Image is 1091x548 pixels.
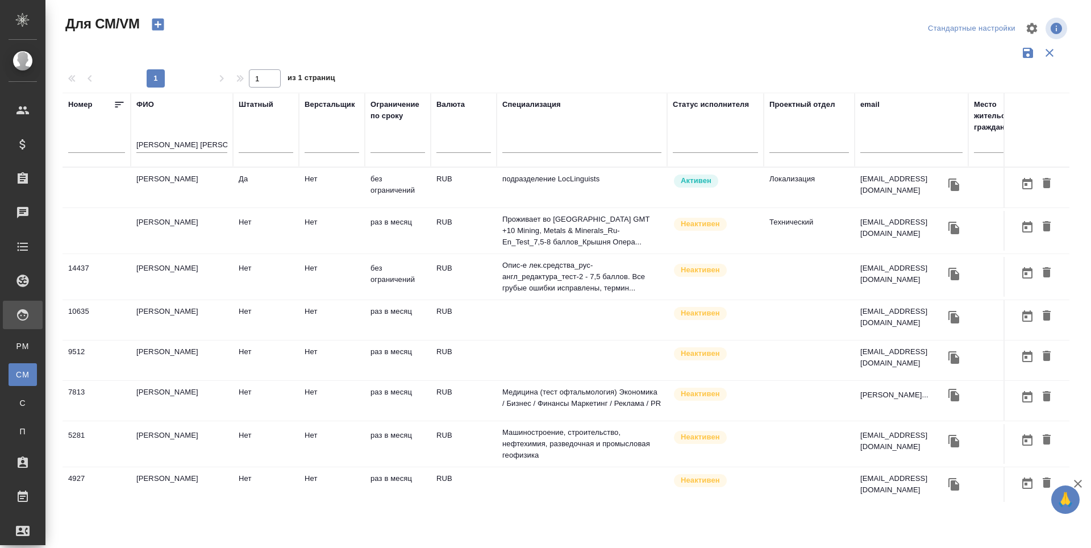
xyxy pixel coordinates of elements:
p: Опис-е лек.средства_рус-англ_редактура_тест-2 - 7,5 баллов. Все грубые ошибки исправлены, термин... [502,260,661,294]
button: Открыть календарь загрузки [1018,217,1037,238]
td: раз в месяц [365,381,431,421]
span: Настроить таблицу [1018,15,1046,42]
p: Неактивен [681,308,720,319]
p: Активен [681,175,711,186]
span: П [14,426,31,437]
button: Скопировать [946,476,963,493]
div: Номер [68,99,93,110]
p: Неактивен [681,218,720,230]
div: Рядовой исполнитель: назначай с учетом рейтинга [673,173,758,189]
div: Валюта [436,99,465,110]
p: Неактивен [681,264,720,276]
td: [PERSON_NAME] [131,341,233,380]
p: Проживает во [GEOGRAPHIC_DATA] GMT +10 Mining, Metals & Minerals_Ru-En_Test_7,5-8 баллов_Крышня О... [502,214,661,248]
button: Открыть календарь загрузки [1018,430,1037,451]
button: Открыть календарь загрузки [1018,263,1037,284]
a: С [9,392,37,414]
td: [PERSON_NAME] [131,424,233,464]
td: без ограничений [365,168,431,207]
td: RUB [431,300,497,340]
td: раз в месяц [365,341,431,380]
button: Открыть календарь загрузки [1018,346,1037,367]
td: Нет [233,467,299,507]
button: Скопировать [946,433,963,450]
button: Открыть календарь загрузки [1018,173,1037,194]
td: Нет [299,424,365,464]
td: 4927 [63,467,131,507]
td: 9512 [63,341,131,380]
button: Создать [144,15,172,34]
p: Неактивен [681,388,720,400]
p: [EMAIL_ADDRESS][DOMAIN_NAME] [860,346,946,369]
p: [PERSON_NAME]... [860,389,928,401]
td: 14437 [63,257,131,297]
button: Удалить [1037,217,1056,238]
p: [EMAIL_ADDRESS][DOMAIN_NAME] [860,430,946,452]
div: Наши пути разошлись: исполнитель с нами не работает [673,387,758,402]
td: Нет [299,300,365,340]
p: [EMAIL_ADDRESS][DOMAIN_NAME] [860,306,946,329]
td: Локализация [764,168,855,207]
div: Статус исполнителя [673,99,749,110]
td: 10635 [63,300,131,340]
button: Скопировать [946,349,963,366]
div: Проектный отдел [769,99,835,110]
div: Верстальщик [305,99,355,110]
div: Ограничение по сроку [370,99,425,122]
p: Медицина (тест офтальмология) Экономика / Бизнес / Финансы Маркетинг / Реклама / PR [502,387,661,409]
button: Удалить [1037,173,1056,194]
p: подразделение LocLinguists [502,173,661,185]
div: Специализация [502,99,561,110]
p: Неактивен [681,475,720,486]
button: Удалить [1037,263,1056,284]
td: [PERSON_NAME] [131,467,233,507]
td: RUB [431,341,497,380]
td: RUB [431,168,497,207]
span: CM [14,369,31,380]
button: Скопировать [946,387,963,404]
a: PM [9,335,37,358]
td: раз в месяц [365,424,431,464]
td: Нет [299,211,365,251]
button: Удалить [1037,387,1056,408]
td: RUB [431,424,497,464]
td: RUB [431,257,497,297]
div: Место жительства(Город), гражданство [974,99,1065,133]
td: [PERSON_NAME] [131,168,233,207]
td: раз в месяц [365,300,431,340]
td: Да [233,168,299,207]
div: email [860,99,880,110]
p: [EMAIL_ADDRESS][DOMAIN_NAME] [860,473,946,496]
button: Скопировать [946,265,963,283]
td: Нет [299,381,365,421]
td: раз в месяц [365,211,431,251]
td: 7813 [63,381,131,421]
td: [PERSON_NAME] [131,381,233,421]
div: Наши пути разошлись: исполнитель с нами не работает [673,473,758,488]
div: Наши пути разошлись: исполнитель с нами не работает [673,217,758,232]
td: RUB [431,381,497,421]
button: Сохранить фильтры [1017,42,1039,64]
span: Посмотреть информацию [1046,18,1069,39]
button: Сбросить фильтры [1039,42,1060,64]
div: Наши пути разошлись: исполнитель с нами не работает [673,346,758,362]
td: [PERSON_NAME] [131,300,233,340]
p: [EMAIL_ADDRESS][DOMAIN_NAME] [860,217,946,239]
div: Наши пути разошлись: исполнитель с нами не работает [673,430,758,445]
p: Неактивен [681,348,720,359]
div: Штатный [239,99,273,110]
div: split button [925,20,1018,38]
div: Наши пути разошлись: исполнитель с нами не работает [673,306,758,321]
td: 5281 [63,424,131,464]
a: П [9,420,37,443]
td: Нет [233,341,299,380]
span: из 1 страниц [288,71,335,88]
div: Наши пути разошлись: исполнитель с нами не работает [673,263,758,278]
span: 🙏 [1056,488,1075,512]
td: RUB [431,467,497,507]
td: Нет [299,168,365,207]
button: Скопировать [946,219,963,236]
button: Скопировать [946,309,963,326]
td: Нет [299,257,365,297]
td: Технический [764,211,855,251]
